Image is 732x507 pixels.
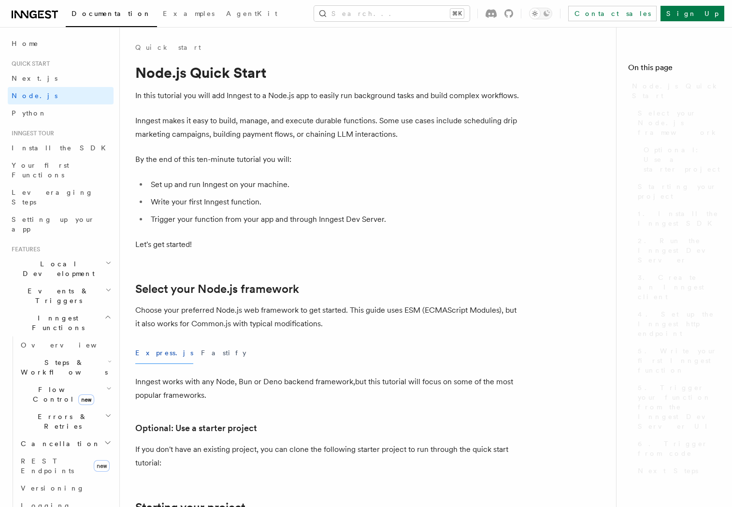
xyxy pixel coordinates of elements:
button: Local Development [8,255,114,282]
span: Local Development [8,259,105,278]
button: Express.js [135,342,193,364]
span: AgentKit [226,10,277,17]
a: Contact sales [568,6,657,21]
span: Python [12,109,47,117]
a: Install the SDK [8,139,114,157]
span: new [78,394,94,405]
span: Node.js [12,92,57,100]
button: Steps & Workflows [17,354,114,381]
p: By the end of this ten-minute tutorial you will: [135,153,522,166]
span: Your first Functions [12,161,69,179]
span: Next.js [12,74,57,82]
a: 2. Run the Inngest Dev Server [634,232,720,269]
a: Quick start [135,43,201,52]
p: If you don't have an existing project, you can clone the following starter project to run through... [135,443,522,470]
button: Search...⌘K [314,6,470,21]
a: Python [8,104,114,122]
a: Select your Node.js framework [135,282,299,296]
span: Starting your project [638,182,720,201]
span: Select your Node.js framework [638,108,720,137]
a: Setting up your app [8,211,114,238]
a: 5. Trigger your function from the Inngest Dev Server UI [634,379,720,435]
span: 2. Run the Inngest Dev Server [638,236,720,265]
a: Your first Functions [8,157,114,184]
span: Inngest tour [8,130,54,137]
a: 1. Install the Inngest SDK [634,205,720,232]
p: Choose your preferred Node.js web framework to get started. This guide uses ESM (ECMAScript Modul... [135,304,522,331]
span: 4. Set up the Inngest http endpoint [638,309,720,338]
h1: Node.js Quick Start [135,64,522,81]
span: Optional: Use a starter project [644,145,720,174]
span: Features [8,246,40,253]
a: Select your Node.js framework [634,104,720,141]
button: Errors & Retries [17,408,114,435]
p: Inngest makes it easy to build, manage, and execute durable functions. Some use cases include sch... [135,114,522,141]
button: Flow Controlnew [17,381,114,408]
button: Toggle dark mode [529,8,552,19]
a: Optional: Use a starter project [135,421,257,435]
a: 3. Create an Inngest client [634,269,720,305]
span: Steps & Workflows [17,358,108,377]
a: Next Steps [634,462,720,479]
span: Examples [163,10,215,17]
span: Leveraging Steps [12,188,93,206]
a: 5. Write your first Inngest function [634,342,720,379]
span: Errors & Retries [17,412,105,431]
span: 5. Write your first Inngest function [638,346,720,375]
span: Documentation [72,10,151,17]
p: In this tutorial you will add Inngest to a Node.js app to easily run background tasks and build c... [135,89,522,102]
span: Home [12,39,39,48]
a: Sign Up [660,6,724,21]
a: Examples [157,3,220,26]
a: Next.js [8,70,114,87]
p: Let's get started! [135,238,522,251]
span: Events & Triggers [8,286,105,305]
h4: On this page [628,62,720,77]
a: Versioning [17,479,114,497]
li: Set up and run Inngest on your machine. [148,178,522,191]
a: 6. Trigger from code [634,435,720,462]
li: Trigger your function from your app and through Inngest Dev Server. [148,213,522,226]
a: Overview [17,336,114,354]
a: REST Endpointsnew [17,452,114,479]
span: Quick start [8,60,50,68]
span: Install the SDK [12,144,112,152]
span: Cancellation [17,439,100,449]
span: Versioning [21,484,85,492]
span: Flow Control [17,385,106,404]
a: AgentKit [220,3,283,26]
a: Node.js Quick Start [628,77,720,104]
span: REST Endpoints [21,457,74,475]
span: Inngest Functions [8,313,104,333]
p: Inngest works with any Node, Bun or Deno backend framework,but this tutorial will focus on some o... [135,375,522,402]
span: 5. Trigger your function from the Inngest Dev Server UI [638,383,720,431]
span: Node.js Quick Start [632,81,720,101]
span: Overview [21,341,120,349]
span: Setting up your app [12,216,95,233]
a: Starting your project [634,178,720,205]
span: new [94,460,110,472]
button: Inngest Functions [8,309,114,336]
span: 6. Trigger from code [638,439,720,458]
button: Cancellation [17,435,114,452]
button: Fastify [201,342,246,364]
a: 4. Set up the Inngest http endpoint [634,305,720,342]
a: Optional: Use a starter project [640,141,720,178]
kbd: ⌘K [450,9,464,18]
li: Write your first Inngest function. [148,195,522,209]
a: Leveraging Steps [8,184,114,211]
button: Events & Triggers [8,282,114,309]
span: 3. Create an Inngest client [638,273,720,302]
a: Documentation [66,3,157,27]
a: Home [8,35,114,52]
span: Next Steps [638,466,698,476]
span: 1. Install the Inngest SDK [638,209,720,228]
a: Node.js [8,87,114,104]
